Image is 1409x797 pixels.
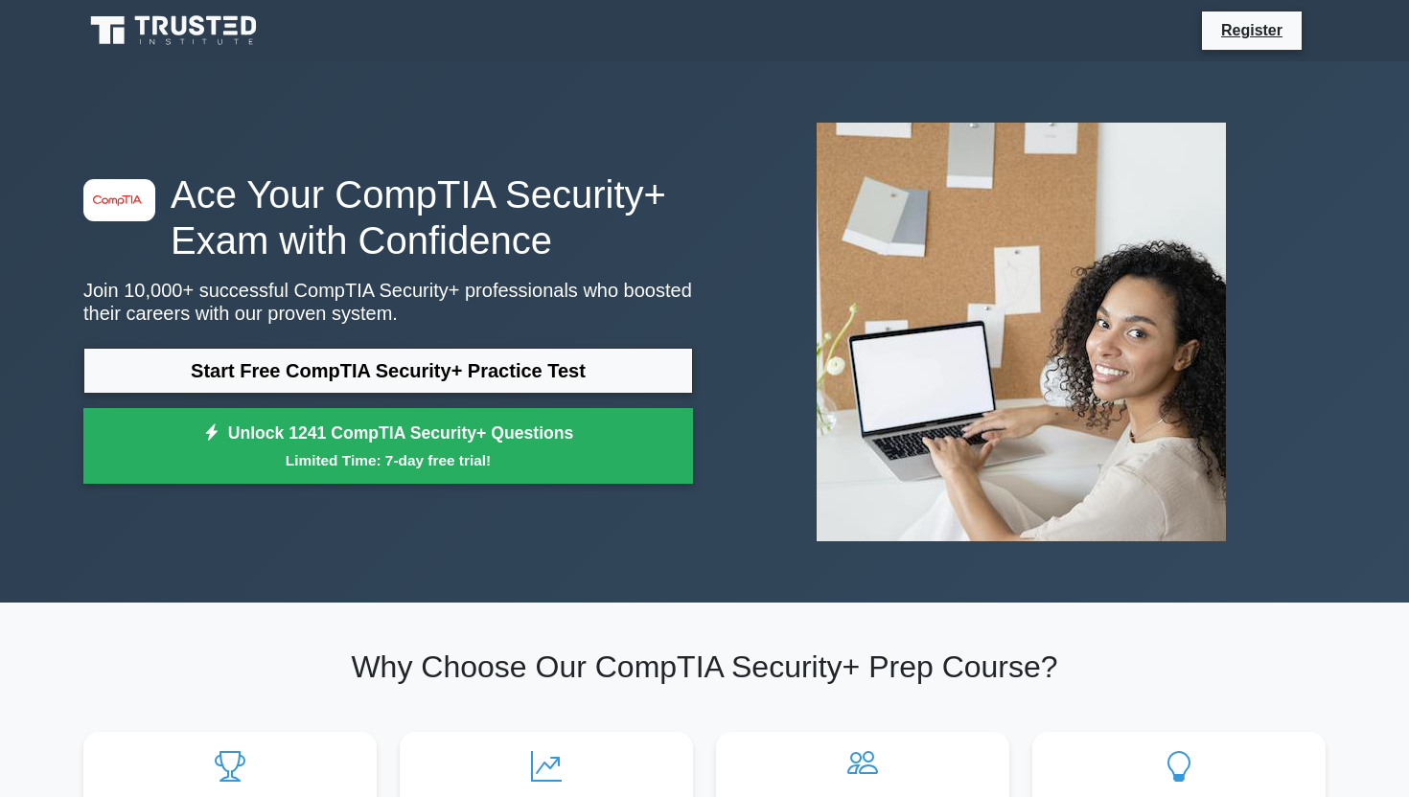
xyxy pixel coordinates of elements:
a: Start Free CompTIA Security+ Practice Test [83,348,693,394]
a: Unlock 1241 CompTIA Security+ QuestionsLimited Time: 7-day free trial! [83,408,693,485]
a: Register [1210,18,1294,42]
p: Join 10,000+ successful CompTIA Security+ professionals who boosted their careers with our proven... [83,279,693,325]
h1: Ace Your CompTIA Security+ Exam with Confidence [83,171,693,263]
h2: Why Choose Our CompTIA Security+ Prep Course? [83,649,1326,685]
small: Limited Time: 7-day free trial! [107,449,669,471]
